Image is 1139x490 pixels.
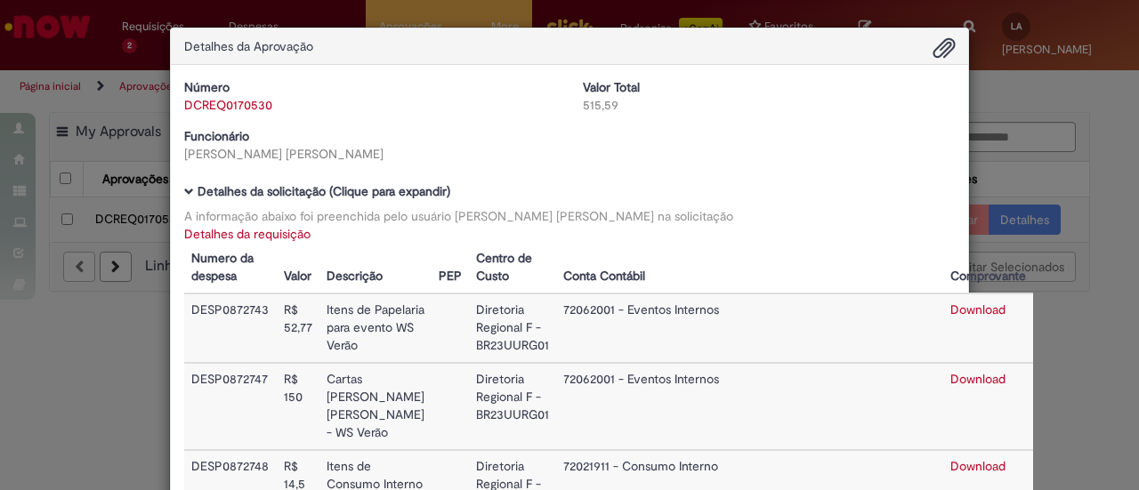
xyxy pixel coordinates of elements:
[277,293,319,363] td: R$ 52,77
[277,363,319,450] td: R$ 150
[556,363,943,450] td: 72062001 - Eventos Internos
[432,243,469,293] th: PEP
[469,363,556,450] td: Diretoria Regional F - BR23UURG01
[184,363,277,450] td: DESP0872747
[184,293,277,363] td: DESP0872743
[950,371,1006,387] a: Download
[184,226,311,242] a: Detalhes da requisição
[950,458,1006,474] a: Download
[469,243,556,293] th: Centro de Custo
[184,97,272,113] a: DCREQ0170530
[556,243,943,293] th: Conta Contábil
[950,301,1006,317] a: Download
[583,79,640,95] b: Valor Total
[184,207,955,225] div: A informação abaixo foi preenchida pelo usuário [PERSON_NAME] [PERSON_NAME] na solicitação
[184,243,277,293] th: Numero da despesa
[319,293,432,363] td: Itens de Papelaria para evento WS Verão
[319,363,432,450] td: Cartas [PERSON_NAME] [PERSON_NAME] - WS Verão
[184,145,556,163] div: [PERSON_NAME] [PERSON_NAME]
[198,183,450,199] b: Detalhes da solicitação (Clique para expandir)
[469,293,556,363] td: Diretoria Regional F - BR23UURG01
[184,185,955,198] h5: Detalhes da solicitação (Clique para expandir)
[184,128,249,144] b: Funcionário
[319,243,432,293] th: Descrição
[277,243,319,293] th: Valor
[184,79,230,95] b: Número
[583,96,955,114] div: 515,59
[556,293,943,363] td: 72062001 - Eventos Internos
[943,243,1033,293] th: Comprovante
[184,38,313,54] span: Detalhes da Aprovação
